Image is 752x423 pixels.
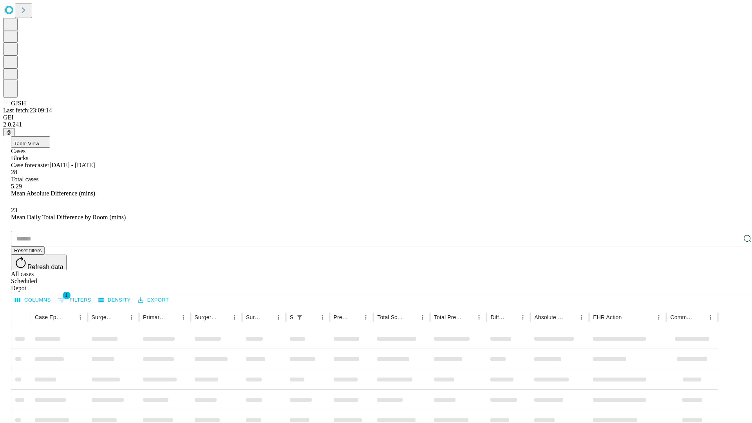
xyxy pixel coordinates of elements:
div: Difference [490,314,506,320]
button: Sort [349,312,360,323]
div: EHR Action [593,314,622,320]
button: @ [3,128,15,136]
button: Menu [273,312,284,323]
div: Total Predicted Duration [434,314,462,320]
span: Table View [14,141,39,146]
button: Menu [178,312,189,323]
button: Sort [565,312,576,323]
button: Sort [506,312,517,323]
span: Mean Absolute Difference (mins) [11,190,95,197]
span: GJSH [11,100,26,107]
span: @ [6,129,12,135]
button: Select columns [13,294,53,306]
span: Case forecaster [11,162,49,168]
button: Menu [517,312,528,323]
button: Menu [576,312,587,323]
button: Menu [229,312,240,323]
div: Scheduled In Room Duration [290,314,293,320]
button: Menu [126,312,137,323]
button: Sort [167,312,178,323]
button: Show filters [56,294,93,306]
button: Reset filters [11,246,45,255]
button: Export [136,294,171,306]
div: Total Scheduled Duration [377,314,405,320]
div: Predicted In Room Duration [334,314,349,320]
button: Refresh data [11,255,67,270]
span: [DATE] - [DATE] [49,162,95,168]
button: Sort [262,312,273,323]
div: Comments [670,314,693,320]
button: Sort [64,312,75,323]
div: 1 active filter [294,312,305,323]
div: Case Epic Id [35,314,63,320]
button: Menu [75,312,86,323]
button: Menu [653,312,664,323]
button: Sort [406,312,417,323]
button: Menu [317,312,328,323]
div: Surgery Name [195,314,217,320]
button: Sort [463,312,474,323]
button: Menu [705,312,716,323]
span: Reset filters [14,248,42,253]
div: Absolute Difference [534,314,564,320]
button: Menu [474,312,484,323]
button: Density [96,294,133,306]
div: 2.0.241 [3,121,749,128]
button: Sort [218,312,229,323]
button: Table View [11,136,50,148]
div: GEI [3,114,749,121]
div: Primary Service [143,314,166,320]
button: Menu [417,312,428,323]
span: Mean Daily Total Difference by Room (mins) [11,214,126,221]
span: Total cases [11,176,38,183]
span: Refresh data [27,264,63,270]
button: Sort [115,312,126,323]
span: 28 [11,169,17,175]
span: 5.29 [11,183,22,190]
span: 1 [63,291,70,299]
button: Sort [306,312,317,323]
button: Sort [622,312,633,323]
div: Surgeon Name [92,314,114,320]
span: Last fetch: 23:09:14 [3,107,52,114]
span: 23 [11,207,17,213]
button: Show filters [294,312,305,323]
div: Surgery Date [246,314,261,320]
button: Menu [360,312,371,323]
button: Sort [694,312,705,323]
